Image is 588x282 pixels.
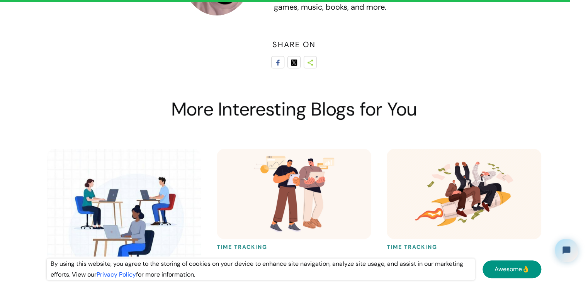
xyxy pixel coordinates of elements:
[548,232,585,268] iframe: Tidio Chat
[275,59,281,66] img: facebook-white sharing button
[271,39,317,50] div: share on
[307,59,313,66] img: sharethis-white sharing button
[387,243,541,251] h6: Time Tracking
[97,270,136,279] a: Privacy Policy
[217,243,371,251] h6: Time Tracking
[171,99,417,119] h2: More Interesting Blogs for You
[291,59,297,66] img: twitter-white sharing button
[47,258,475,280] div: By using this website, you agree to the storing of cookies on your device to enhance site navigat...
[483,260,541,278] a: Awesome👌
